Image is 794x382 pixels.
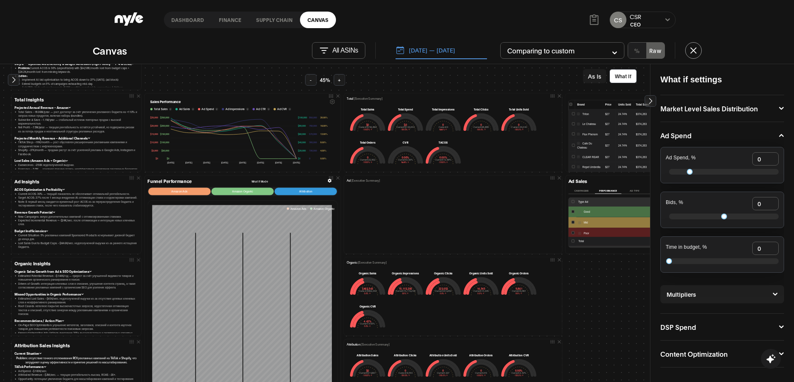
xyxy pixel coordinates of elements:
[463,353,499,357] div: Attribution Orders
[347,260,386,265] p: Organic
[388,128,423,131] div: -100.0%
[463,128,499,131] div: -100.0%
[603,119,616,129] td: $27
[267,108,270,111] button: i
[633,129,652,139] td: $374,263
[501,108,537,111] div: Total Units Sold
[18,218,138,226] li: Expected Incremental Revenue: +~$24K/мес. после оптимизации и интеграции новых ключевых слов.
[576,217,650,228] td: Mid
[309,141,317,144] tspan: 380,000
[14,159,138,163] h4: Lost Sales (Amazon Ads + Organic)
[350,271,386,275] div: Organic Sales
[18,199,138,207] li: Note: В первый месяц ожидается временный рост ACOS из-за перераспределения бюджета и тестирования...
[305,74,317,86] button: -
[18,331,138,339] li: Keyword Integration into Listings: внедрение 200+ высокочастотных и релевантных ключевых слов в з...
[603,100,616,109] th: Price
[633,119,652,129] td: $374,263
[576,237,650,246] td: Total
[350,108,386,111] div: Total Sales
[425,126,461,128] h4: Current: 0
[18,233,138,241] li: Current Situation: 5% рекламных кампаний Sponsored Products исчерпывают дневной бюджет до конца дня.
[14,96,138,102] h3: Total Insights
[425,372,461,374] h4: Current: 337
[660,324,784,330] button: DSP Spend
[18,66,138,74] li: Current ACOS is 30% (unprofitable) with $64,588/month lost from budget caps + $24.2K/month lost f...
[603,162,616,172] td: $27
[347,342,389,347] p: Attribution
[578,221,581,224] button: Expand row
[150,132,158,135] tspan: $15,000
[501,353,537,357] div: Attribution CVR
[350,304,386,308] div: Organic CVR
[616,139,633,152] td: 24.74%
[14,269,138,274] h4: Organic Sales Growth from Ad & SEO Optimizations
[350,353,386,357] div: Attribution Sales
[610,12,626,28] button: CS
[603,129,616,139] td: $27
[288,108,291,111] button: i
[18,274,138,281] li: Estimated Potential Revenue: ~$144K/год — прирост за счёт улучшенной видимости товаров и повышени...
[463,108,499,111] div: Total Clicks
[347,96,382,101] p: Total
[575,129,603,139] td: Flux Phenom
[388,159,423,161] h4: Current: 0.00%
[350,126,386,128] h4: Current: $730,864
[249,12,300,28] a: Supply chain
[603,152,616,162] td: $27
[388,108,423,111] div: Total Spend
[160,141,169,144] tspan: $100,000
[388,126,423,128] h4: Current: $102,240
[595,187,621,194] button: Performance
[93,44,127,57] h2: Canvas
[575,109,603,119] td: Triton
[167,157,169,160] tspan: $0
[666,200,683,206] h4: Bids, %
[609,69,637,83] button: What If
[575,152,603,162] td: CLEAR REAR
[150,141,158,144] tspan: $10,000
[616,100,633,109] th: Units Sold
[185,161,192,164] tspan: [DATE]
[14,105,138,110] h4: Projected Annual Revenue – Amazon
[358,260,387,264] span: [Executive Summary]
[463,372,499,374] h4: Current: 315
[156,157,158,160] tspan: $0
[361,342,390,346] span: [Executive Summary]
[666,245,707,250] h4: Time in budget, %
[633,152,652,162] td: $374,263
[275,161,282,164] tspan: [DATE]
[350,159,386,161] h4: Current: 22,953
[577,113,580,115] button: Expand row
[425,374,461,377] div: -100.0%
[14,342,138,348] h3: Attribution Sales Insights
[18,241,138,249] li: Lost Sales Due to Budget Caps: ~$64.6K/мес. недополученной выручки из-за раннего истощения бюджета.
[350,372,386,374] h4: Current: $14,807
[14,318,138,323] h4: Recommendations / Action Plan
[14,210,138,214] h4: Revenue Growth Potential
[18,323,138,331] li: On-Page SEO Optimization: улучшение метатегов, заголовков, описаний и контента карточек товаров д...
[388,161,423,164] div: NaN%
[252,179,268,183] div: What If Mode
[14,356,138,365] p: Problem: отсутствие точного отслеживания ROI рекламных кампаний на TikTok и Shopify, что затрудня...
[575,139,603,152] td: Cafe Du Chateau
[388,290,423,292] h4: Current: 15,115,200
[246,108,249,111] button: i
[14,292,138,296] h4: Missed Opportunities in Organic Performance
[425,292,461,295] div: 0.0%
[577,142,580,144] button: Expand row
[257,161,264,164] tspan: [DATE]
[616,109,633,119] td: 24.74%
[628,43,646,58] button: %
[603,109,616,119] td: $27
[350,128,386,131] div: -100.0%
[425,271,461,275] div: Organic Clicks
[388,372,423,374] h4: Current: 9,190
[160,132,169,135] tspan: $150,000
[300,12,336,28] a: Canvas
[18,281,138,289] li: Drivers of Growth: интеграция ключевых слов в описания, улучшение контента страниц, а также согла...
[350,323,386,325] h4: Current: 4.42%
[320,116,328,119] tspan: 20.00%
[501,271,537,275] div: Organic Orders
[18,125,138,133] li: Net Profit: ~7.5M/year — текущая рентабельность остаётся устойчивой, но подвержена рискам из-за п...
[14,178,138,184] h3: Ad Insights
